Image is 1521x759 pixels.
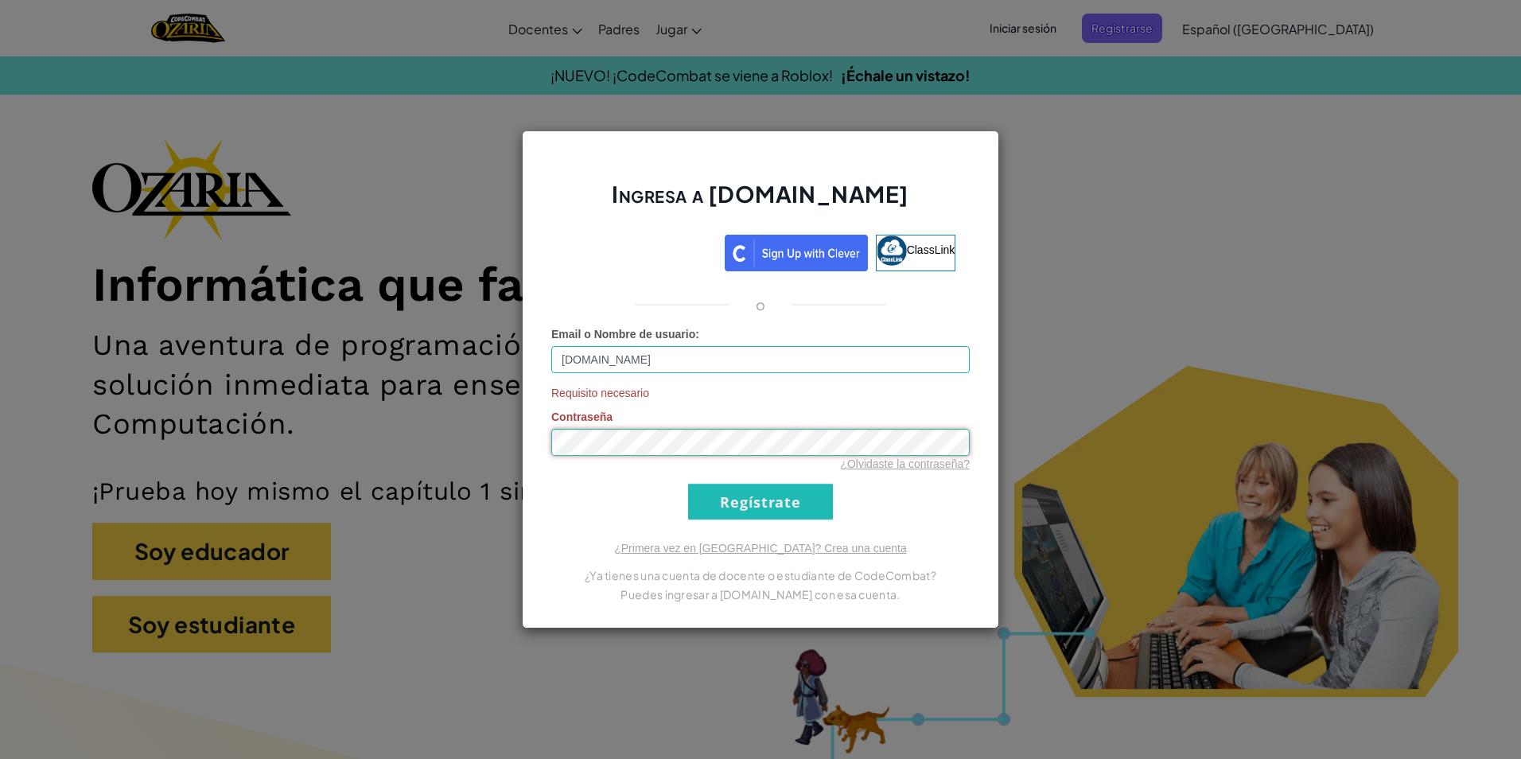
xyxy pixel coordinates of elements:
span: Requisito necesario [551,385,970,401]
input: Regístrate [688,484,833,520]
p: ¿Ya tienes una cuenta de docente o estudiante de CodeCombat? [551,566,970,585]
a: ¿Olvidaste la contraseña? [840,457,970,470]
span: Email o Nombre de usuario [551,328,695,341]
span: Contraseña [551,411,613,423]
h2: Ingresa a [DOMAIN_NAME] [551,179,970,225]
iframe: Botón de Acceder con Google [558,233,725,268]
a: ¿Primera vez en [GEOGRAPHIC_DATA]? Crea una cuenta [614,542,907,555]
span: ClassLink [907,243,955,256]
p: o [756,295,765,314]
img: classlink-logo-small.png [877,235,907,266]
label: : [551,326,699,342]
p: Puedes ingresar a [DOMAIN_NAME] con esa cuenta. [551,585,970,604]
img: clever_sso_button@2x.png [725,235,868,271]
